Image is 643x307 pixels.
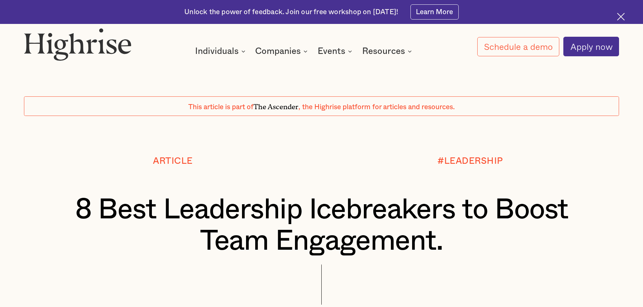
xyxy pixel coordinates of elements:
[153,156,193,166] div: Article
[410,4,459,20] a: Learn More
[437,156,503,166] div: #LEADERSHIP
[617,13,625,21] img: Cross icon
[298,103,455,111] span: , the Highrise platform for articles and resources.
[253,101,298,109] span: The Ascender
[255,47,301,55] div: Companies
[195,47,239,55] div: Individuals
[477,37,560,56] a: Schedule a demo
[24,28,131,60] img: Highrise logo
[318,47,345,55] div: Events
[184,7,398,17] div: Unlock the power of feedback. Join our free workshop on [DATE]!
[318,47,354,55] div: Events
[188,103,253,111] span: This article is part of
[563,37,619,56] a: Apply now
[362,47,405,55] div: Resources
[362,47,414,55] div: Resources
[49,194,594,257] h1: 8 Best Leadership Icebreakers to Boost Team Engagement.
[255,47,310,55] div: Companies
[195,47,247,55] div: Individuals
